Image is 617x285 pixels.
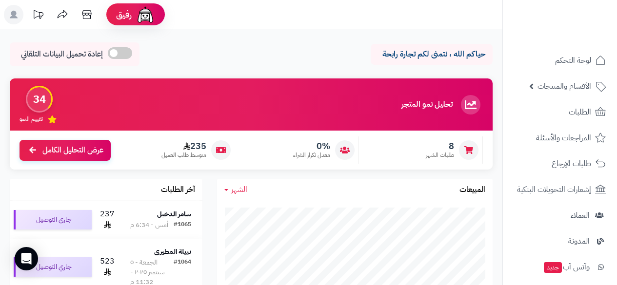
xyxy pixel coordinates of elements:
[426,151,454,159] span: طلبات الشهر
[161,141,206,152] span: 235
[378,49,485,60] p: حياكم الله ، نتمنى لكم تجارة رابحة
[551,8,608,28] img: logo-2.png
[543,260,590,274] span: وآتس آب
[537,79,591,93] span: الأقسام والمنتجات
[509,49,611,72] a: لوحة التحكم
[231,184,247,195] span: الشهر
[569,105,591,119] span: الطلبات
[157,209,191,219] strong: سامر الدخيل
[96,201,119,239] td: 237
[509,100,611,124] a: الطلبات
[509,204,611,227] a: العملاء
[509,229,611,253] a: المدونة
[42,145,103,156] span: عرض التحليل الكامل
[15,247,38,270] div: Open Intercom Messenger
[174,220,191,230] div: #1065
[568,234,590,248] span: المدونة
[509,152,611,175] a: طلبات الإرجاع
[154,247,191,257] strong: نبيلة المطيري
[161,151,206,159] span: متوسط طلب العميل
[509,178,611,201] a: إشعارات التحويلات البنكية
[536,131,591,145] span: المراجعات والأسئلة
[21,49,103,60] span: إعادة تحميل البيانات التلقائي
[130,220,168,230] div: أمس - 6:34 م
[14,210,92,229] div: جاري التوصيل
[20,140,111,161] a: عرض التحليل الكامل
[552,157,591,171] span: طلبات الإرجاع
[555,54,591,67] span: لوحة التحكم
[509,255,611,279] a: وآتس آبجديد
[14,257,92,277] div: جاري التوصيل
[571,209,590,222] span: العملاء
[161,186,195,194] h3: آخر الطلبات
[401,100,453,109] h3: تحليل نمو المتجر
[224,184,247,195] a: الشهر
[459,186,485,194] h3: المبيعات
[293,141,330,152] span: 0%
[20,115,43,123] span: تقييم النمو
[26,5,50,27] a: تحديثات المنصة
[544,262,562,273] span: جديد
[517,183,591,196] span: إشعارات التحويلات البنكية
[293,151,330,159] span: معدل تكرار الشراء
[509,126,611,150] a: المراجعات والأسئلة
[426,141,454,152] span: 8
[116,9,132,20] span: رفيق
[136,5,155,24] img: ai-face.png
